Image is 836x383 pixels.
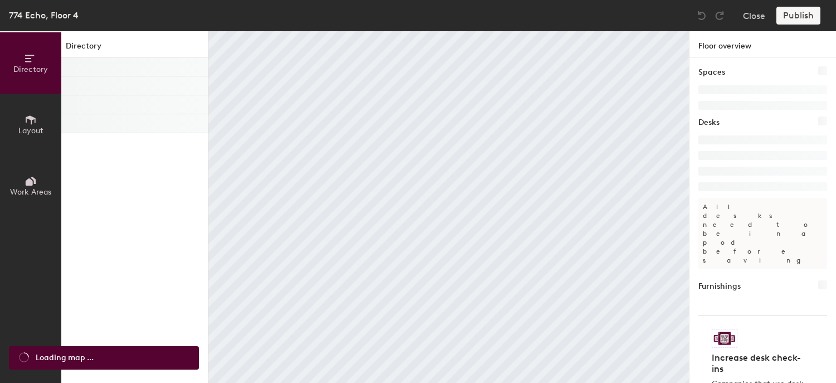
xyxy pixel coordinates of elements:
canvas: Map [208,31,689,383]
h1: Desks [698,117,720,129]
h1: Spaces [698,66,725,79]
h1: Directory [61,40,208,57]
h4: Increase desk check-ins [712,352,807,375]
div: 774 Echo, Floor 4 [9,8,79,22]
span: Layout [18,126,43,135]
h1: Furnishings [698,280,741,293]
span: Directory [13,65,48,74]
span: Work Areas [10,187,51,197]
img: Undo [696,10,707,21]
span: Loading map ... [36,352,94,364]
h1: Floor overview [689,31,836,57]
p: All desks need to be in a pod before saving [698,198,827,269]
img: Redo [714,10,725,21]
button: Close [743,7,765,25]
img: Sticker logo [712,329,737,348]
